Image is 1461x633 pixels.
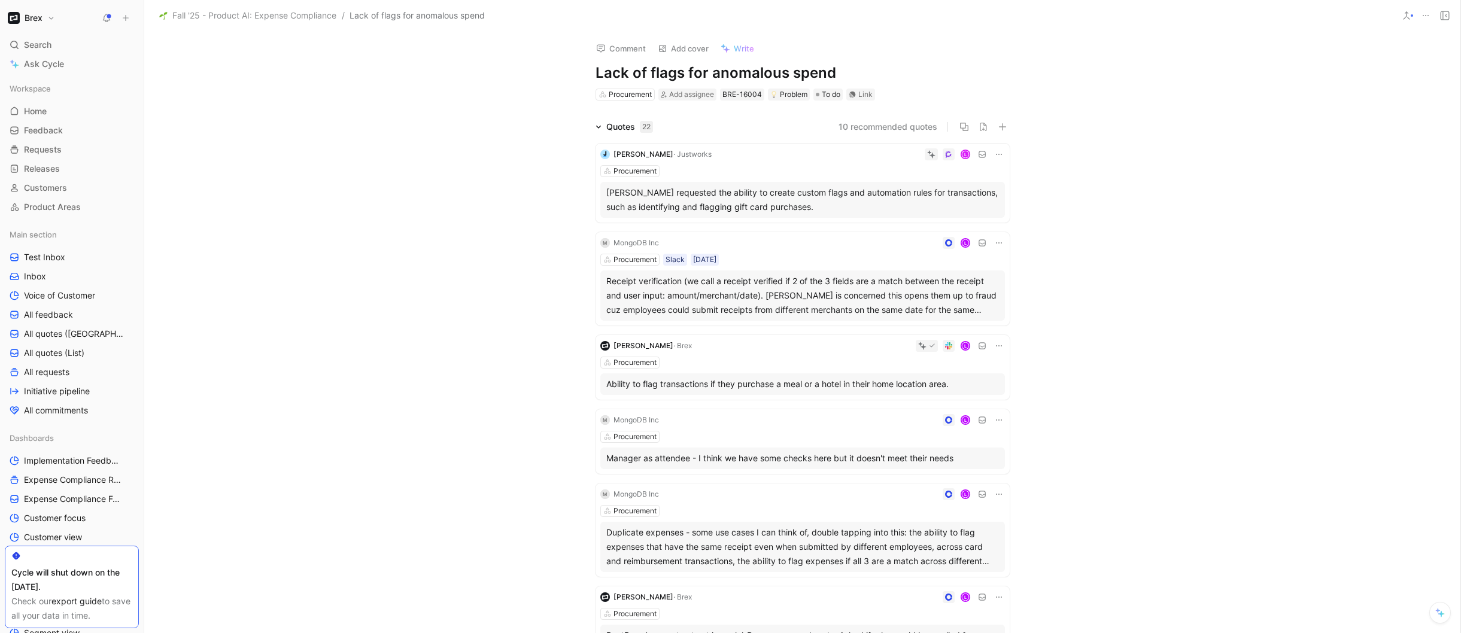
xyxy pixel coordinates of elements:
div: L [961,416,969,424]
button: 10 recommended quotes [839,120,937,134]
button: 🌱Fall '25 - Product AI: Expense Compliance [156,8,339,23]
span: Implementation Feedback [24,455,123,467]
div: [PERSON_NAME] requested the ability to create custom flags and automation rules for transactions,... [606,185,999,214]
span: Workspace [10,83,51,95]
span: Write [734,43,754,54]
span: Releases [24,163,60,175]
div: Duplicate expenses - some use cases I can think of, double tapping into this: the ability to flag... [606,525,999,568]
div: Receipt verification (we call a receipt verified if 2 of the 3 fields are a match between the rec... [606,274,999,317]
h1: Brex [25,13,42,23]
span: All feedback [24,309,73,321]
span: Main section [10,229,57,241]
span: [PERSON_NAME] [613,150,673,159]
div: 22 [640,121,653,133]
a: Customers [5,179,139,197]
span: Expense Compliance Requests [24,474,124,486]
a: Feedback [5,121,139,139]
img: 🌱 [159,11,168,20]
img: Brex [8,12,20,24]
div: Procurement [613,165,657,177]
button: BrexBrex [5,10,58,26]
a: Ask Cycle [5,55,139,73]
span: All quotes (List) [24,347,84,359]
a: All feedback [5,306,139,324]
button: Write [715,40,760,57]
span: Expense Compliance Feedback [24,493,124,505]
a: Inbox [5,267,139,285]
div: M [600,238,610,248]
a: All quotes (List) [5,344,139,362]
div: Dashboards [5,429,139,447]
span: Customers [24,182,67,194]
button: Comment [591,40,651,57]
span: [PERSON_NAME] [613,341,673,350]
span: · Brex [673,592,692,601]
a: All quotes ([GEOGRAPHIC_DATA]) [5,325,139,343]
div: Link [858,89,873,101]
span: · Justworks [673,150,712,159]
span: Add assignee [669,90,714,99]
span: Customer focus [24,512,86,524]
div: M [600,489,610,499]
span: Voice of Customer [24,290,95,302]
div: MongoDB Inc [613,414,659,426]
a: Releases [5,160,139,178]
div: Search [5,36,139,54]
div: Quotes22 [591,120,658,134]
div: Procurement [613,505,657,517]
a: Expense Compliance Requests [5,471,139,489]
div: Procurement [613,357,657,369]
div: L [961,342,969,349]
a: Home [5,102,139,120]
div: Problem [770,89,807,101]
a: Requests [5,141,139,159]
span: Inbox [24,270,46,282]
div: 💡Problem [768,89,810,101]
div: Procurement [613,608,657,620]
div: Quotes [606,120,653,134]
span: / [342,8,345,23]
a: Product Areas [5,198,139,216]
span: Fall '25 - Product AI: Expense Compliance [172,8,336,23]
span: All quotes ([GEOGRAPHIC_DATA]) [24,328,125,340]
span: [PERSON_NAME] [613,592,673,601]
div: Manager as attendee - I think we have some checks here but it doesn't meet their needs [606,451,999,465]
div: MongoDB Inc [613,237,659,249]
div: Main sectionTest InboxInboxVoice of CustomerAll feedbackAll quotes ([GEOGRAPHIC_DATA])All quotes ... [5,226,139,419]
button: Add cover [652,40,714,57]
div: Check our to save all your data in time. [11,594,132,623]
a: Test Inbox [5,248,139,266]
h1: Lack of flags for anomalous spend [596,63,1010,83]
a: Implementation Feedback [5,452,139,470]
span: Initiative pipeline [24,385,90,397]
div: Ability to flag transactions if they purchase a meal or a hotel in their home location area. [606,377,999,391]
span: Requests [24,144,62,156]
div: M [600,415,610,425]
div: To do [813,89,843,101]
img: logo [600,592,610,602]
a: All requests [5,363,139,381]
span: · Brex [673,341,692,350]
div: L [961,490,969,498]
a: All commitments [5,401,139,419]
span: Test Inbox [24,251,65,263]
span: Product Areas [24,201,81,213]
div: Workspace [5,80,139,98]
a: Initiative pipeline [5,382,139,400]
span: Dashboards [10,432,54,444]
a: Customer focus [5,509,139,527]
img: 💡 [770,91,777,98]
span: All commitments [24,404,88,416]
span: All requests [24,366,69,378]
img: logo [600,341,610,351]
a: export guide [51,596,102,606]
div: L [961,239,969,246]
div: BRE-16004 [722,89,762,101]
div: L [961,150,969,158]
span: Home [24,105,47,117]
span: Ask Cycle [24,57,64,71]
span: Lack of flags for anomalous spend [350,8,485,23]
a: Voice of Customer [5,287,139,305]
span: Search [24,38,51,52]
div: Cycle will shut down on the [DATE]. [11,565,132,594]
